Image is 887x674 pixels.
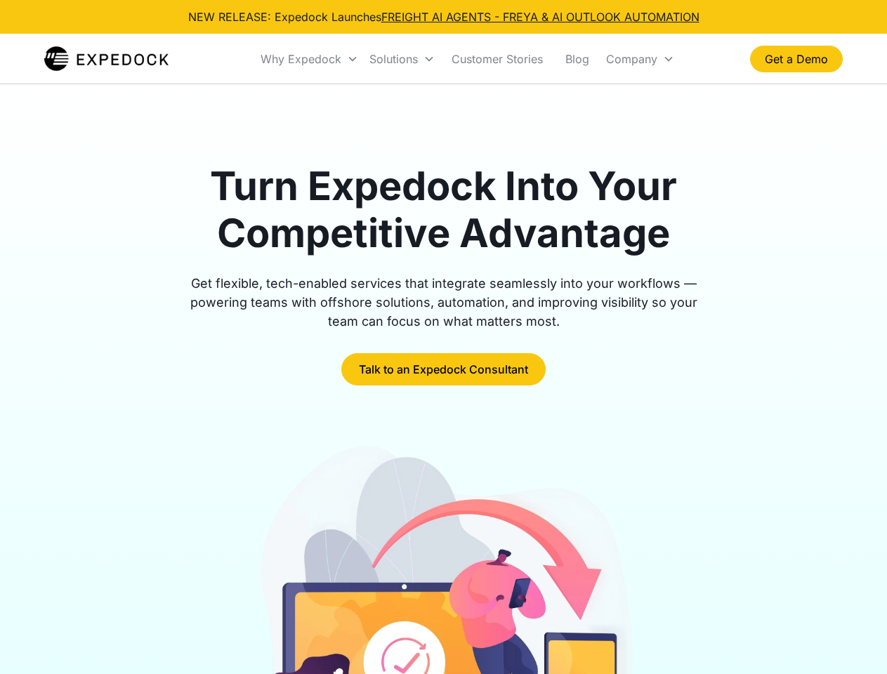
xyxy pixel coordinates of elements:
[174,163,714,257] h1: Turn Expedock Into Your Competitive Advantage
[364,35,440,83] div: Solutions
[44,45,169,73] img: Expedock Logo
[261,52,341,66] div: Why Expedock
[341,353,546,385] a: Talk to an Expedock Consultant
[600,35,680,83] div: Company
[554,35,600,83] a: Blog
[188,8,699,25] div: NEW RELEASE: Expedock Launches
[750,46,843,72] a: Get a Demo
[174,274,714,331] div: Get flexible, tech-enabled services that integrate seamlessly into your workflows — powering team...
[440,35,554,83] a: Customer Stories
[606,52,657,66] div: Company
[255,35,364,83] div: Why Expedock
[369,52,418,66] div: Solutions
[381,10,699,24] a: FREIGHT AI AGENTS - FREYA & AI OUTLOOK AUTOMATION
[44,45,169,73] a: home
[817,607,887,674] iframe: Chat Widget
